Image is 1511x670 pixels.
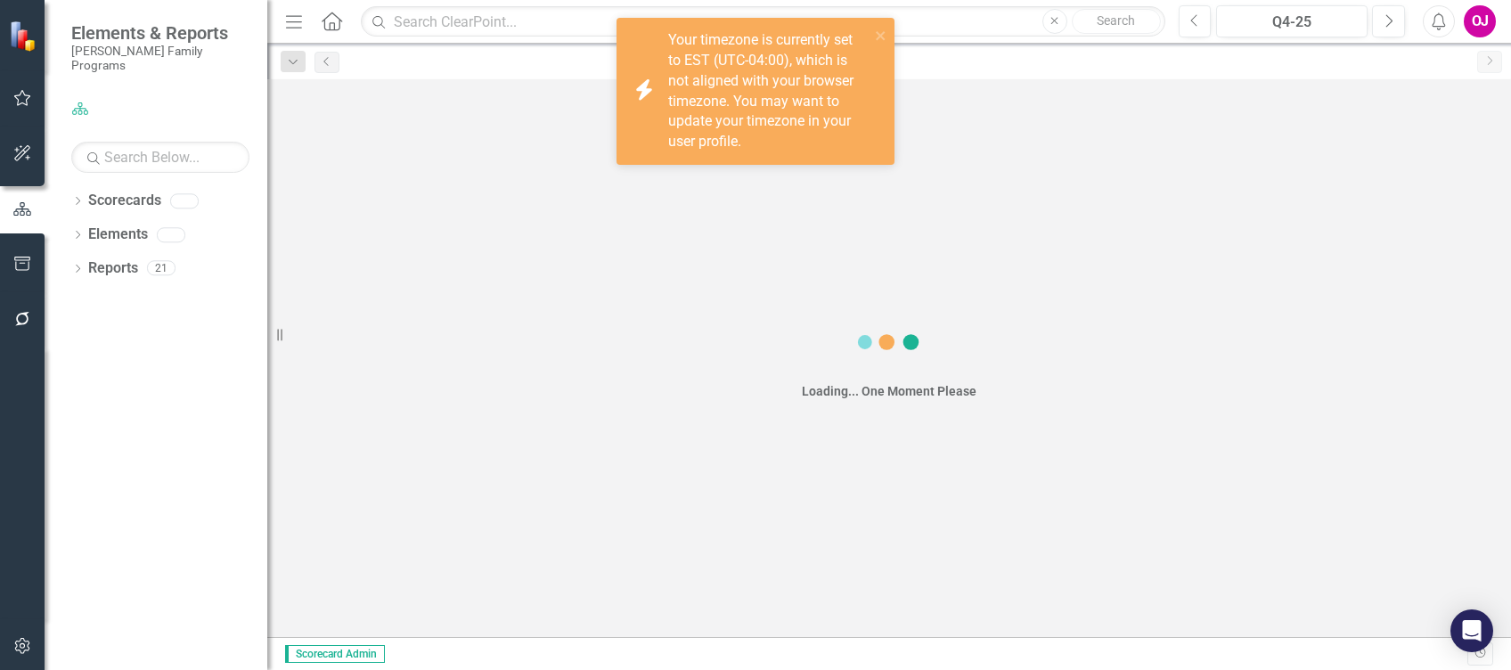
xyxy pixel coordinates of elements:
[71,22,249,44] span: Elements & Reports
[88,225,148,245] a: Elements
[1464,5,1496,37] button: OJ
[88,258,138,279] a: Reports
[802,382,976,400] div: Loading... One Moment Please
[1072,9,1161,34] button: Search
[71,142,249,173] input: Search Below...
[1216,5,1368,37] button: Q4-25
[88,191,161,211] a: Scorecards
[9,20,40,52] img: ClearPoint Strategy
[361,6,1164,37] input: Search ClearPoint...
[875,25,887,45] button: close
[668,30,870,152] div: Your timezone is currently set to EST (UTC-04:00), which is not aligned with your browser timezon...
[147,261,176,276] div: 21
[285,645,385,663] span: Scorecard Admin
[1097,13,1135,28] span: Search
[71,44,249,73] small: [PERSON_NAME] Family Programs
[1450,609,1493,652] div: Open Intercom Messenger
[1222,12,1361,33] div: Q4-25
